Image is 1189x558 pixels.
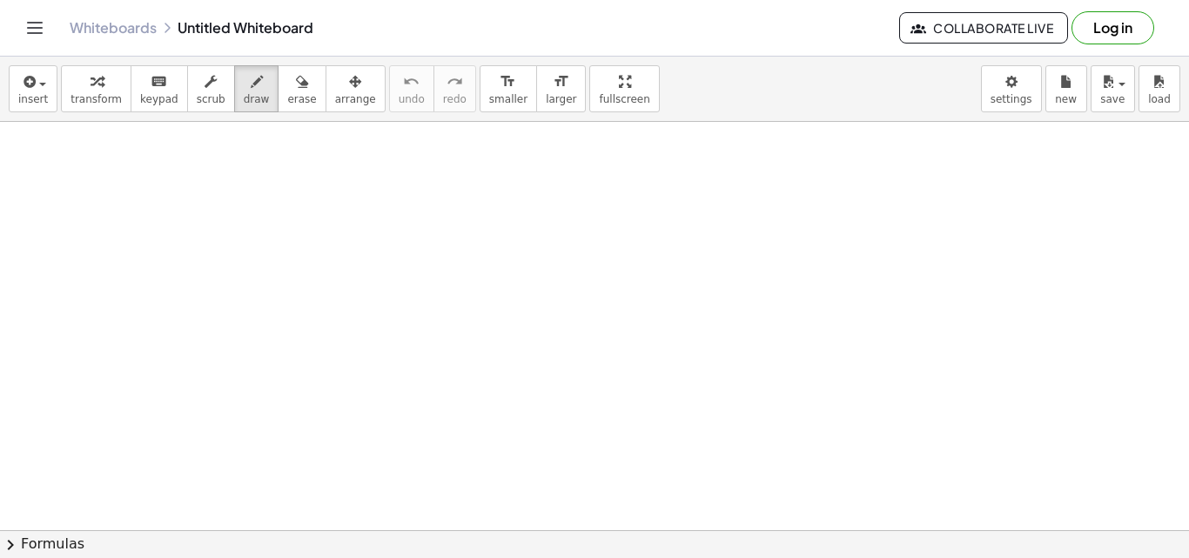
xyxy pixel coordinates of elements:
[9,65,57,112] button: insert
[389,65,434,112] button: undoundo
[21,14,49,42] button: Toggle navigation
[70,19,157,37] a: Whiteboards
[326,65,386,112] button: arrange
[140,93,178,105] span: keypad
[914,20,1053,36] span: Collaborate Live
[443,93,467,105] span: redo
[1148,93,1171,105] span: load
[1091,65,1135,112] button: save
[71,93,122,105] span: transform
[234,65,279,112] button: draw
[61,65,131,112] button: transform
[151,71,167,92] i: keyboard
[589,65,659,112] button: fullscreen
[536,65,586,112] button: format_sizelarger
[500,71,516,92] i: format_size
[197,93,225,105] span: scrub
[899,12,1068,44] button: Collaborate Live
[244,93,270,105] span: draw
[981,65,1042,112] button: settings
[399,93,425,105] span: undo
[447,71,463,92] i: redo
[1100,93,1125,105] span: save
[546,93,576,105] span: larger
[1045,65,1087,112] button: new
[480,65,537,112] button: format_sizesmaller
[1139,65,1180,112] button: load
[287,93,316,105] span: erase
[131,65,188,112] button: keyboardkeypad
[18,93,48,105] span: insert
[489,93,527,105] span: smaller
[1071,11,1154,44] button: Log in
[403,71,420,92] i: undo
[187,65,235,112] button: scrub
[335,93,376,105] span: arrange
[1055,93,1077,105] span: new
[991,93,1032,105] span: settings
[599,93,649,105] span: fullscreen
[553,71,569,92] i: format_size
[433,65,476,112] button: redoredo
[278,65,326,112] button: erase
